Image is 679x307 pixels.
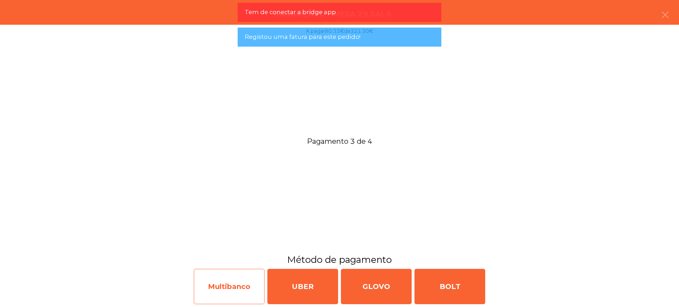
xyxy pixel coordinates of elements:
div: UBER [267,269,338,304]
div: BOLT [414,269,485,304]
span: Registou uma fatura para este pedido! [245,33,360,41]
span: Tem de conectar a bridge app [245,8,336,17]
div: Multibanco [194,269,265,304]
div: GLOVO [341,269,412,304]
span: Pagamento 3 de 4 [8,135,671,148]
h3: Método de pagamento [5,253,674,266]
